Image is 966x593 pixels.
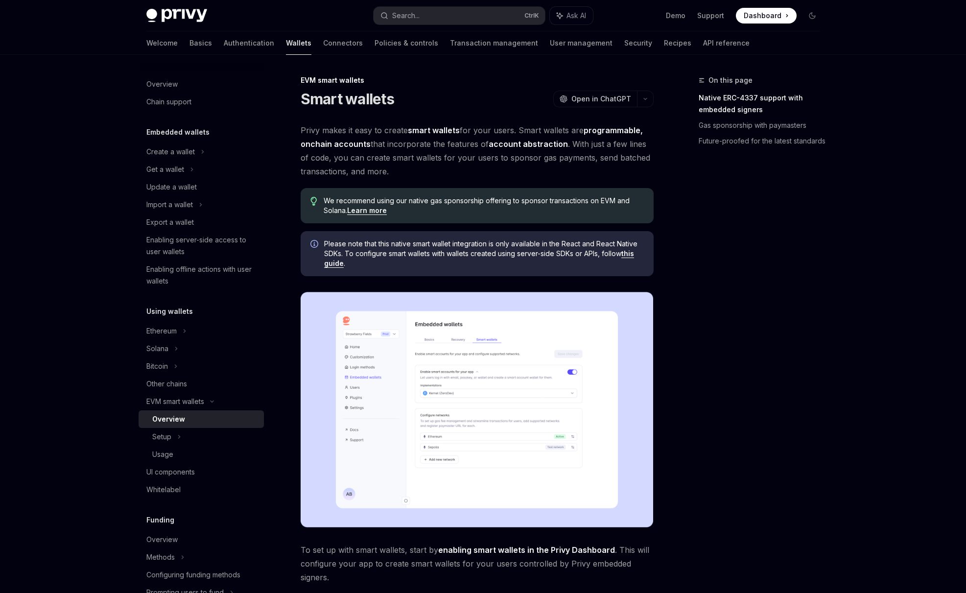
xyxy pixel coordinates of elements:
[553,91,637,107] button: Open in ChatGPT
[301,75,654,85] div: EVM smart wallets
[804,8,820,24] button: Toggle dark mode
[152,431,171,443] div: Setup
[146,378,187,390] div: Other chains
[489,139,568,149] a: account abstraction
[703,31,750,55] a: API reference
[146,343,168,355] div: Solana
[146,126,210,138] h5: Embedded wallets
[566,11,586,21] span: Ask AI
[550,7,593,24] button: Ask AI
[374,7,545,24] button: Search...CtrlK
[139,446,264,463] a: Usage
[699,118,828,133] a: Gas sponsorship with paymasters
[347,206,387,215] a: Learn more
[139,375,264,393] a: Other chains
[146,396,204,407] div: EVM smart wallets
[146,9,207,23] img: dark logo
[392,10,420,22] div: Search...
[224,31,274,55] a: Authentication
[146,484,181,496] div: Whitelabel
[146,569,240,581] div: Configuring funding methods
[139,213,264,231] a: Export a wallet
[286,31,311,55] a: Wallets
[324,239,644,268] span: Please note that this native smart wallet integration is only available in the React and React Na...
[450,31,538,55] a: Transaction management
[139,410,264,428] a: Overview
[146,325,177,337] div: Ethereum
[146,164,184,175] div: Get a wallet
[408,125,460,135] strong: smart wallets
[146,263,258,287] div: Enabling offline actions with user wallets
[146,216,194,228] div: Export a wallet
[375,31,438,55] a: Policies & controls
[139,531,264,548] a: Overview
[146,466,195,478] div: UI components
[301,90,394,108] h1: Smart wallets
[146,234,258,258] div: Enabling server-side access to user wallets
[736,8,797,24] a: Dashboard
[152,413,185,425] div: Overview
[699,133,828,149] a: Future-proofed for the latest standards
[744,11,781,21] span: Dashboard
[708,74,753,86] span: On this page
[301,292,654,527] img: Sample enable smart wallets
[146,181,197,193] div: Update a wallet
[146,96,191,108] div: Chain support
[571,94,631,104] span: Open in ChatGPT
[146,146,195,158] div: Create a wallet
[139,463,264,481] a: UI components
[146,360,168,372] div: Bitcoin
[139,231,264,261] a: Enabling server-side access to user wallets
[139,566,264,584] a: Configuring funding methods
[146,199,193,211] div: Import a wallet
[189,31,212,55] a: Basics
[624,31,652,55] a: Security
[139,75,264,93] a: Overview
[324,196,643,215] span: We recommend using our native gas sponsorship offering to sponsor transactions on EVM and Solana.
[666,11,685,21] a: Demo
[146,78,178,90] div: Overview
[146,534,178,546] div: Overview
[152,449,173,460] div: Usage
[550,31,613,55] a: User management
[323,31,363,55] a: Connectors
[146,31,178,55] a: Welcome
[139,178,264,196] a: Update a wallet
[310,197,317,206] svg: Tip
[146,551,175,563] div: Methods
[146,514,174,526] h5: Funding
[664,31,691,55] a: Recipes
[301,123,654,178] span: Privy makes it easy to create for your users. Smart wallets are that incorporate the features of ...
[139,93,264,111] a: Chain support
[699,90,828,118] a: Native ERC-4337 support with embedded signers
[146,306,193,317] h5: Using wallets
[438,545,615,555] a: enabling smart wallets in the Privy Dashboard
[697,11,724,21] a: Support
[524,12,539,20] span: Ctrl K
[139,261,264,290] a: Enabling offline actions with user wallets
[301,543,654,584] span: To set up with smart wallets, start by . This will configure your app to create smart wallets for...
[310,240,320,250] svg: Info
[139,481,264,498] a: Whitelabel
